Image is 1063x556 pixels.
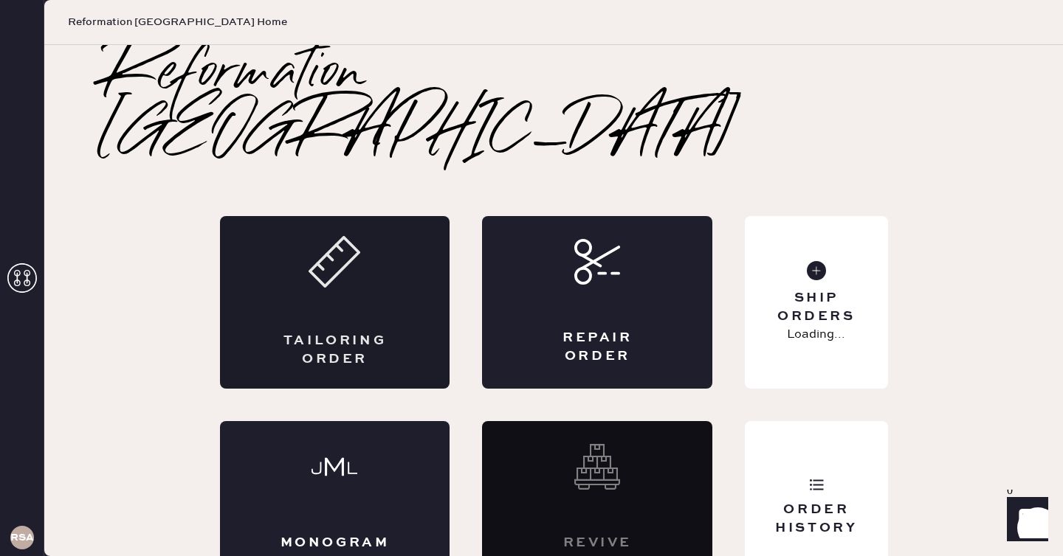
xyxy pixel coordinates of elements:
[68,15,287,29] span: Reformation [GEOGRAPHIC_DATA] Home
[787,326,845,344] p: Loading...
[757,289,875,326] div: Ship Orders
[103,45,1004,163] h2: Reformation [GEOGRAPHIC_DATA]
[10,532,34,543] h3: RSA
[541,329,653,366] div: Repair Order
[279,332,391,369] div: Tailoring Order
[993,490,1056,553] iframe: Front Chat
[757,501,875,538] div: Order History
